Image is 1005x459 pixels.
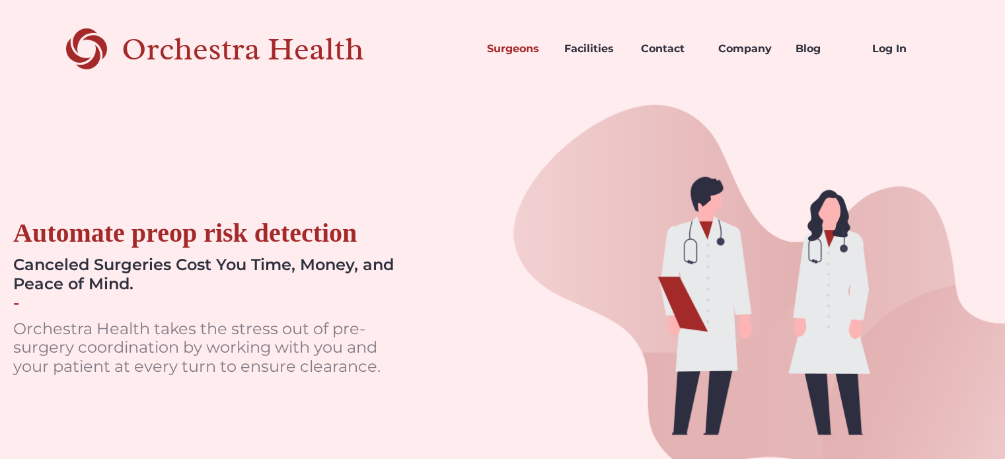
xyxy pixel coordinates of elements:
a: Orchestra Health [66,26,410,71]
div: - [13,294,19,313]
a: Facilities [554,26,631,71]
a: Blog [785,26,862,71]
a: Surgeons [476,26,554,71]
a: Contact [630,26,708,71]
a: Log In [862,26,939,71]
div: Automate preop risk detection [13,217,357,249]
div: Canceled Surgeries Cost You Time, Money, and Peace of Mind. [13,256,437,294]
div: Orchestra Health [122,36,410,63]
p: Orchestra Health takes the stress out of pre-surgery coordination by working with you and your pa... [13,320,410,376]
a: Company [708,26,785,71]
